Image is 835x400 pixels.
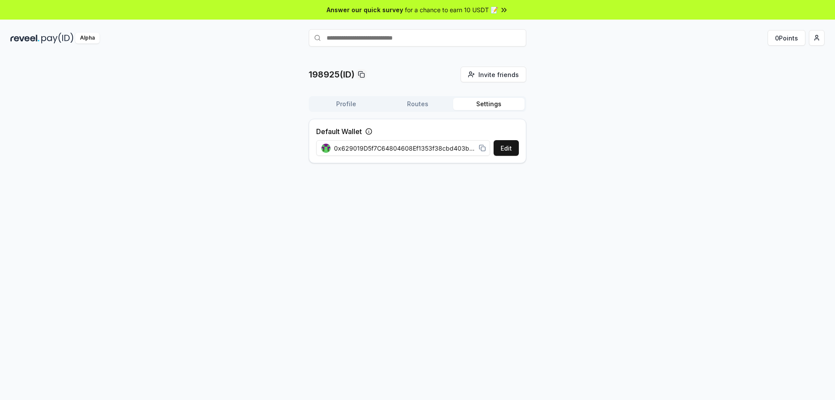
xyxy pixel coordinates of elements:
button: Edit [494,140,519,156]
span: for a chance to earn 10 USDT 📝 [405,5,498,14]
p: 198925(ID) [309,68,354,81]
button: 0Points [768,30,805,46]
img: pay_id [41,33,73,44]
span: Invite friends [478,70,519,79]
span: 0x629019D5f7C64804608Ef1353f38cbd403b426EE [334,144,475,153]
label: Default Wallet [316,126,362,137]
button: Settings [453,98,524,110]
button: Profile [311,98,382,110]
span: Answer our quick survey [327,5,403,14]
button: Routes [382,98,453,110]
button: Invite friends [461,67,526,82]
img: reveel_dark [10,33,40,44]
div: Alpha [75,33,100,44]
